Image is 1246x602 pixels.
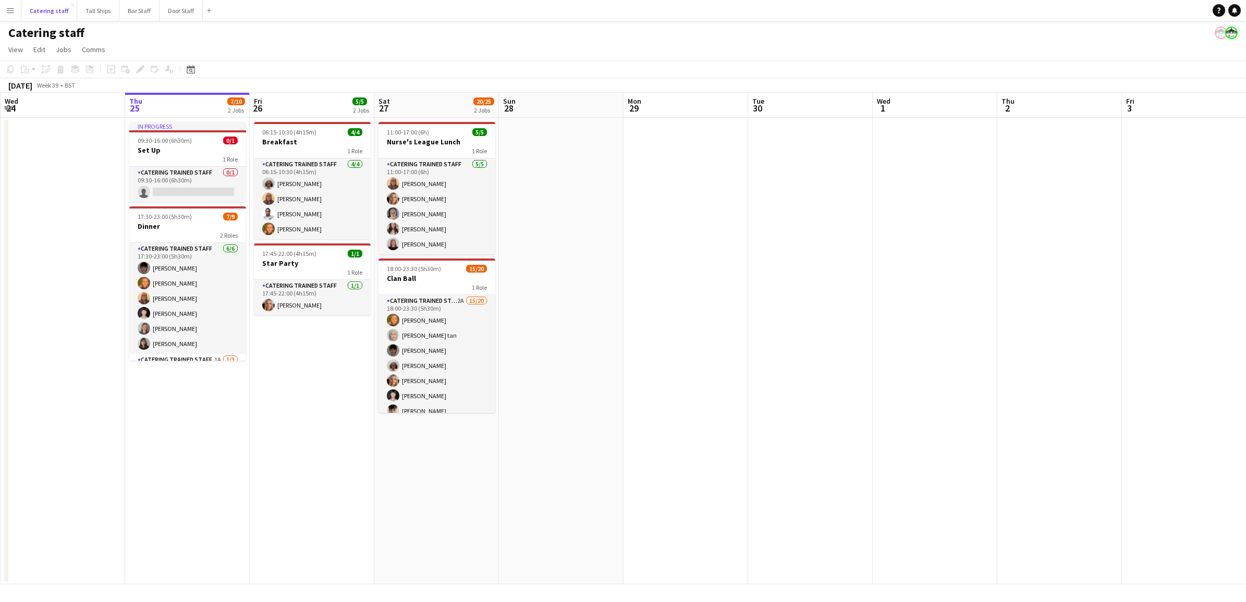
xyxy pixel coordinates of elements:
[254,243,371,315] app-job-card: 17:45-22:00 (4h15m)1/1Star Party1 RoleCatering trained staff1/117:45-22:00 (4h15m)[PERSON_NAME]
[82,45,105,54] span: Comms
[347,147,362,155] span: 1 Role
[129,354,246,420] app-card-role: Catering trained staff1A1/3
[626,102,641,114] span: 29
[1215,27,1227,39] app-user-avatar: Beach Ballroom
[223,137,238,144] span: 0/1
[378,274,495,283] h3: Clan Ball
[378,122,495,254] app-job-card: 11:00-17:00 (6h)5/5Nurse's League Lunch1 RoleCatering trained staff5/511:00-17:00 (6h)[PERSON_NAM...
[129,145,246,155] h3: Set Up
[254,259,371,268] h3: Star Party
[52,43,76,56] a: Jobs
[8,25,84,41] h1: Catering staff
[8,80,32,91] div: [DATE]
[223,155,238,163] span: 1 Role
[473,97,494,105] span: 20/25
[262,128,316,136] span: 06:15-10:30 (4h15m)
[472,284,487,291] span: 1 Role
[254,137,371,146] h3: Breakfast
[502,102,516,114] span: 28
[3,102,18,114] span: 24
[129,167,246,202] app-card-role: Catering trained staff0/109:30-16:00 (6h30m)
[353,106,369,114] div: 2 Jobs
[352,97,367,105] span: 5/5
[33,45,45,54] span: Edit
[472,128,487,136] span: 5/5
[348,250,362,257] span: 1/1
[254,96,262,106] span: Fri
[387,265,441,273] span: 18:00-23:30 (5h30m)
[387,128,429,136] span: 11:00-17:00 (6h)
[628,96,641,106] span: Mon
[378,96,390,106] span: Sat
[34,81,60,89] span: Week 39
[138,137,192,144] span: 09:30-16:00 (6h30m)
[56,45,71,54] span: Jobs
[347,268,362,276] span: 1 Role
[1225,27,1238,39] app-user-avatar: Beach Ballroom
[252,102,262,114] span: 26
[472,147,487,155] span: 1 Role
[254,158,371,239] app-card-role: Catering trained staff4/406:15-10:30 (4h15m)[PERSON_NAME][PERSON_NAME][PERSON_NAME][PERSON_NAME]
[119,1,160,21] button: Bar Staff
[262,250,316,257] span: 17:45-22:00 (4h15m)
[377,102,390,114] span: 27
[378,259,495,413] app-job-card: 18:00-23:30 (5h30m)15/20Clan Ball1 RoleCatering trained staff2A15/2018:00-23:30 (5h30m)[PERSON_NA...
[29,43,50,56] a: Edit
[129,243,246,354] app-card-role: Catering trained staff6/617:30-23:00 (5h30m)[PERSON_NAME][PERSON_NAME][PERSON_NAME][PERSON_NAME][...
[129,206,246,361] app-job-card: 17:30-23:00 (5h30m)7/9Dinner2 RolesCatering trained staff6/617:30-23:00 (5h30m)[PERSON_NAME][PERS...
[4,43,27,56] a: View
[129,96,142,106] span: Thu
[8,45,23,54] span: View
[78,43,109,56] a: Comms
[5,96,18,106] span: Wed
[220,231,238,239] span: 2 Roles
[378,137,495,146] h3: Nurse's League Lunch
[254,122,371,239] app-job-card: 06:15-10:30 (4h15m)4/4Breakfast1 RoleCatering trained staff4/406:15-10:30 (4h15m)[PERSON_NAME][PE...
[752,96,764,106] span: Tue
[378,158,495,254] app-card-role: Catering trained staff5/511:00-17:00 (6h)[PERSON_NAME][PERSON_NAME][PERSON_NAME][PERSON_NAME][PER...
[77,1,119,21] button: Tall Ships
[466,265,487,273] span: 15/20
[751,102,764,114] span: 30
[138,213,192,220] span: 17:30-23:00 (5h30m)
[128,102,142,114] span: 25
[223,213,238,220] span: 7/9
[129,222,246,231] h3: Dinner
[474,106,494,114] div: 2 Jobs
[1125,102,1134,114] span: 3
[227,97,245,105] span: 7/10
[65,81,75,89] div: BST
[1000,102,1015,114] span: 2
[129,122,246,130] div: In progress
[129,122,246,202] app-job-card: In progress09:30-16:00 (6h30m)0/1Set Up1 RoleCatering trained staff0/109:30-16:00 (6h30m)
[877,96,890,106] span: Wed
[1126,96,1134,106] span: Fri
[228,106,245,114] div: 2 Jobs
[254,280,371,315] app-card-role: Catering trained staff1/117:45-22:00 (4h15m)[PERSON_NAME]
[160,1,203,21] button: Door Staff
[348,128,362,136] span: 4/4
[875,102,890,114] span: 1
[21,1,77,21] button: Catering staff
[503,96,516,106] span: Sun
[1001,96,1015,106] span: Thu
